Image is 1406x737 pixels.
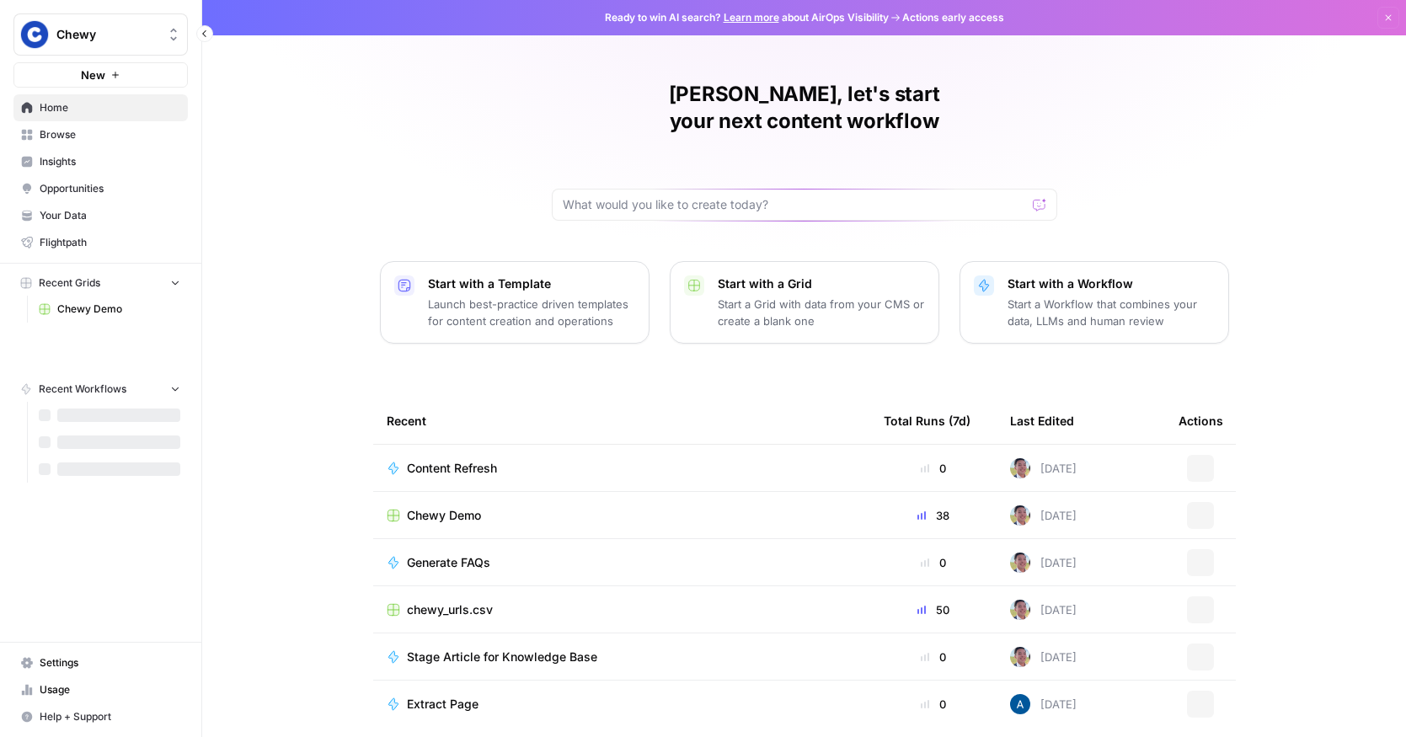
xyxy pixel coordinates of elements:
[40,154,180,169] span: Insights
[13,676,188,703] a: Usage
[884,460,983,477] div: 0
[40,655,180,670] span: Settings
[1010,458,1077,478] div: [DATE]
[39,382,126,397] span: Recent Workflows
[724,11,779,24] a: Learn more
[1010,505,1077,526] div: [DATE]
[81,67,105,83] span: New
[407,649,597,665] span: Stage Article for Knowledge Base
[40,235,180,250] span: Flightpath
[387,507,857,524] a: Chewy Demo
[428,296,635,329] p: Launch best-practice driven templates for content creation and operations
[884,398,970,444] div: Total Runs (7d)
[13,94,188,121] a: Home
[13,377,188,402] button: Recent Workflows
[1010,600,1077,620] div: [DATE]
[387,460,857,477] a: Content Refresh
[1010,600,1030,620] img: 99f2gcj60tl1tjps57nny4cf0tt1
[718,296,925,329] p: Start a Grid with data from your CMS or create a blank one
[13,270,188,296] button: Recent Grids
[40,100,180,115] span: Home
[40,208,180,223] span: Your Data
[1010,694,1030,714] img: he81ibor8lsei4p3qvg4ugbvimgp
[387,649,857,665] a: Stage Article for Knowledge Base
[407,507,481,524] span: Chewy Demo
[40,682,180,697] span: Usage
[56,26,158,43] span: Chewy
[670,261,939,344] button: Start with a GridStart a Grid with data from your CMS or create a blank one
[1008,275,1215,292] p: Start with a Workflow
[1179,398,1223,444] div: Actions
[407,460,497,477] span: Content Refresh
[13,62,188,88] button: New
[1010,647,1030,667] img: 99f2gcj60tl1tjps57nny4cf0tt1
[407,696,478,713] span: Extract Page
[1010,694,1077,714] div: [DATE]
[13,121,188,148] a: Browse
[1010,398,1074,444] div: Last Edited
[884,696,983,713] div: 0
[40,181,180,196] span: Opportunities
[552,81,1057,135] h1: [PERSON_NAME], let's start your next content workflow
[718,275,925,292] p: Start with a Grid
[40,709,180,724] span: Help + Support
[387,601,857,618] a: chewy_urls.csv
[884,507,983,524] div: 38
[563,196,1026,213] input: What would you like to create today?
[13,703,188,730] button: Help + Support
[39,275,100,291] span: Recent Grids
[387,696,857,713] a: Extract Page
[902,10,1004,25] span: Actions early access
[960,261,1229,344] button: Start with a WorkflowStart a Workflow that combines your data, LLMs and human review
[1010,553,1077,573] div: [DATE]
[13,649,188,676] a: Settings
[380,261,650,344] button: Start with a TemplateLaunch best-practice driven templates for content creation and operations
[1010,505,1030,526] img: 99f2gcj60tl1tjps57nny4cf0tt1
[387,398,857,444] div: Recent
[13,229,188,256] a: Flightpath
[19,19,50,50] img: Chewy Logo
[387,554,857,571] a: Generate FAQs
[1010,458,1030,478] img: 99f2gcj60tl1tjps57nny4cf0tt1
[13,13,188,56] button: Workspace: Chewy
[407,554,490,571] span: Generate FAQs
[884,601,983,618] div: 50
[428,275,635,292] p: Start with a Template
[407,601,493,618] span: chewy_urls.csv
[1010,647,1077,667] div: [DATE]
[1008,296,1215,329] p: Start a Workflow that combines your data, LLMs and human review
[40,127,180,142] span: Browse
[1010,553,1030,573] img: 99f2gcj60tl1tjps57nny4cf0tt1
[13,148,188,175] a: Insights
[13,202,188,229] a: Your Data
[884,554,983,571] div: 0
[884,649,983,665] div: 0
[57,302,180,317] span: Chewy Demo
[13,175,188,202] a: Opportunities
[31,296,188,323] a: Chewy Demo
[605,10,889,25] span: Ready to win AI search? about AirOps Visibility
